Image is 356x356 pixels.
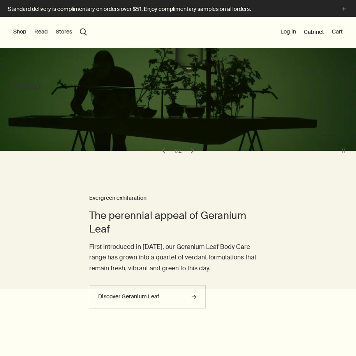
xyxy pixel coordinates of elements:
h3: Evergreen exhilaration [89,194,267,203]
nav: supplementary [280,17,343,48]
button: pause [338,145,349,156]
div: 1 / 2 [172,147,184,154]
button: Open search [80,28,87,35]
nav: primary [13,17,87,48]
button: Stores [56,28,72,36]
a: Aesop [11,81,42,94]
button: Standard delivery is complimentary on orders over $51. Enjoy complimentary samples on all orders. [8,5,348,14]
p: First introduced in [DATE], our Geranium Leaf Body Care range has grown into a quartet of verdant... [89,241,267,273]
button: Shop [13,28,26,36]
button: previous slide [158,145,169,156]
a: Discover Geranium Leaf [89,285,206,308]
button: Read [34,28,48,36]
h2: The perennial appeal of Geranium Leaf [89,209,267,236]
p: Standard delivery is complimentary on orders over $51. Enjoy complimentary samples on all orders. [8,5,332,13]
button: Cart [332,28,343,36]
button: next slide [187,145,198,156]
button: Log in [280,28,296,36]
a: Cabinet [304,28,324,35]
svg: Aesop [11,81,42,92]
